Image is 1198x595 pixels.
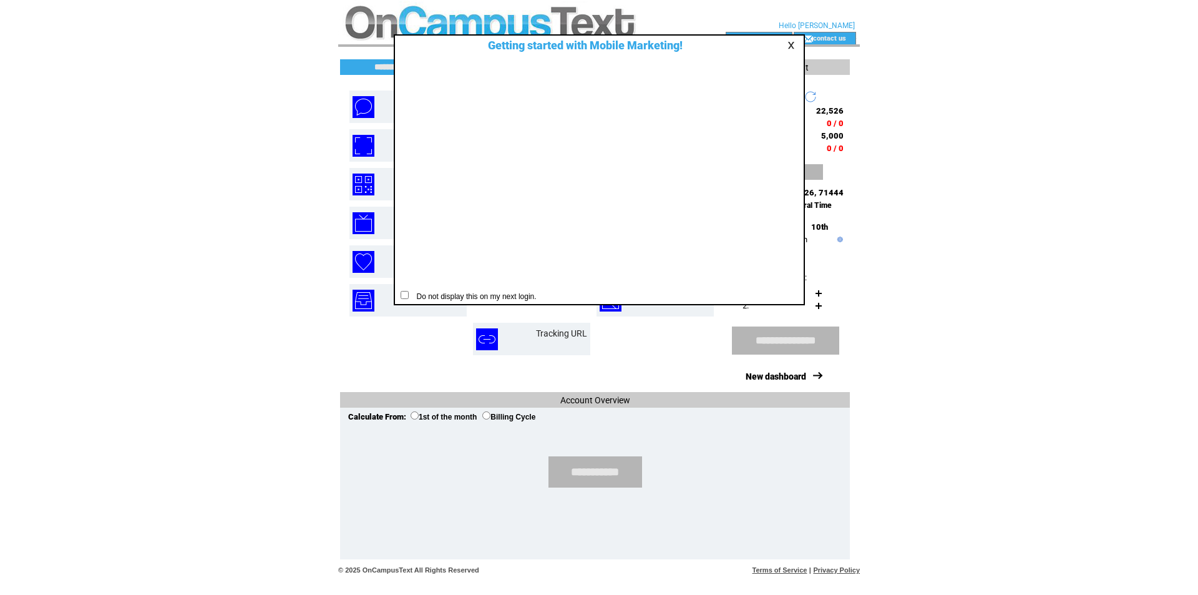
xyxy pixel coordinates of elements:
span: 0 / 0 [827,144,844,153]
img: birthday-wishes.png [353,251,374,273]
input: Billing Cycle [482,411,490,420]
img: account_icon.gif [745,34,754,44]
span: 0 / 0 [827,119,844,128]
span: © 2025 OnCampusText All Rights Reserved [338,566,479,574]
span: 5,000 [821,131,844,140]
span: 10th [811,222,828,232]
span: 2. [743,301,749,310]
img: text-blast.png [353,96,374,118]
img: help.gif [834,237,843,242]
img: mobile-coupons.png [353,135,374,157]
img: inbox.png [353,290,374,312]
span: 76626, 71444 [789,188,844,197]
span: | [809,566,811,574]
span: Calculate From: [348,412,406,421]
a: Tracking URL [536,328,587,338]
img: tracking-url.png [476,328,498,350]
span: Do not display this on my next login. [411,292,537,301]
a: Privacy Policy [813,566,860,574]
span: Getting started with Mobile Marketing! [475,39,683,52]
label: 1st of the month [411,413,477,421]
input: 1st of the month [411,411,419,420]
img: qr-codes.png [353,174,374,195]
span: Central Time [787,201,832,210]
a: New dashboard [746,371,806,381]
a: Terms of Service [752,566,807,574]
label: Billing Cycle [482,413,535,421]
img: contact_us_icon.gif [804,34,813,44]
span: 22,526 [816,106,844,116]
span: Account Overview [560,395,630,405]
span: Hello [PERSON_NAME] [779,21,855,30]
img: text-to-screen.png [353,212,374,234]
a: contact us [813,34,846,42]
